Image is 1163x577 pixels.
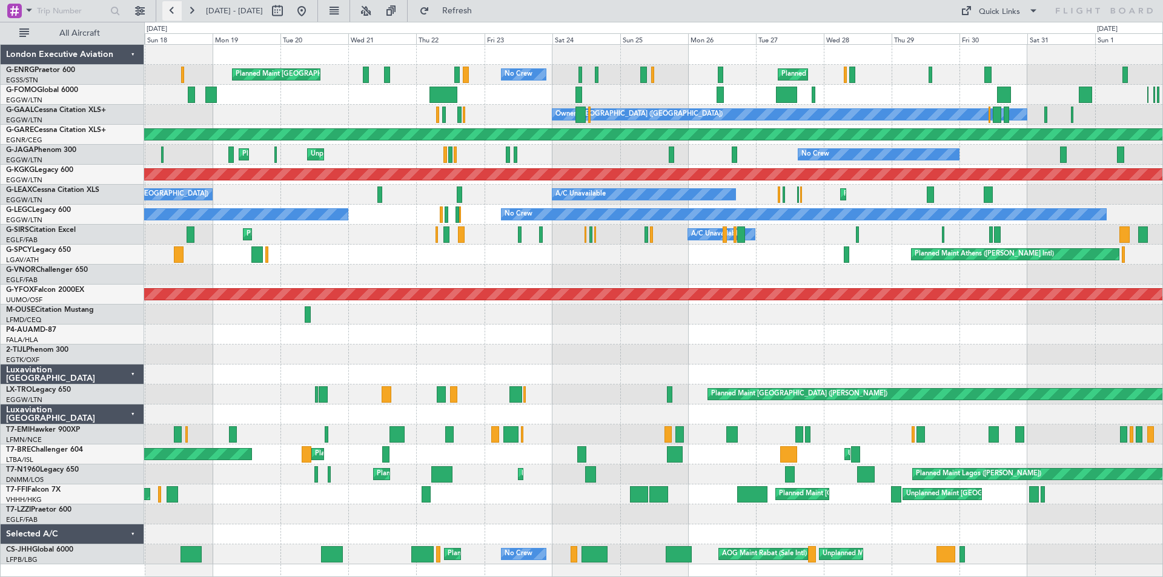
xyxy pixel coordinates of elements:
[6,147,76,154] a: G-JAGAPhenom 300
[6,256,39,265] a: LGAV/ATH
[6,326,56,334] a: P4-AUAMD-87
[6,206,32,214] span: G-LEGC
[505,205,532,223] div: No Crew
[6,395,42,404] a: EGGW/LTN
[722,545,807,563] div: AOG Maint Rabat (Sale Intl)
[6,246,32,254] span: G-SPCY
[756,33,824,44] div: Tue 27
[6,286,84,294] a: G-YFOXFalcon 2000EX
[6,266,88,274] a: G-VNORChallenger 650
[844,185,1035,203] div: Planned Maint [GEOGRAPHIC_DATA] ([GEOGRAPHIC_DATA])
[242,145,433,163] div: Planned Maint [GEOGRAPHIC_DATA] ([GEOGRAPHIC_DATA])
[6,426,30,434] span: T7-EMI
[280,33,348,44] div: Tue 20
[6,186,32,194] span: G-LEAX
[6,107,106,114] a: G-GAALCessna Citation XLS+
[6,127,106,134] a: G-GARECessna Citation XLS+
[6,486,61,493] a: T7-FFIFalcon 7X
[6,346,68,354] a: 2-TIJLPhenom 300
[1027,33,1095,44] div: Sat 31
[6,286,34,294] span: G-YFOX
[145,33,213,44] div: Sun 18
[6,506,31,513] span: T7-LZZI
[6,226,29,234] span: G-SIRS
[6,116,42,125] a: EGGW/LTN
[691,225,741,243] div: A/C Unavailable
[892,33,959,44] div: Thu 29
[6,167,35,174] span: G-KGKG
[779,485,970,503] div: Planned Maint [GEOGRAPHIC_DATA] ([GEOGRAPHIC_DATA])
[6,555,38,564] a: LFPB/LBG
[6,306,94,314] a: M-OUSECitation Mustang
[6,275,38,285] a: EGLF/FAB
[6,446,31,453] span: T7-BRE
[781,65,972,84] div: Planned Maint [GEOGRAPHIC_DATA] ([GEOGRAPHIC_DATA])
[377,465,502,483] div: Planned Maint Lagos ([PERSON_NAME])
[6,226,76,234] a: G-SIRSCitation Excel
[6,466,40,473] span: T7-N1960
[1097,24,1118,35] div: [DATE]
[6,346,26,354] span: 2-TIJL
[688,33,756,44] div: Mon 26
[522,465,712,483] div: Planned Maint [GEOGRAPHIC_DATA] ([GEOGRAPHIC_DATA])
[6,386,71,394] a: LX-TROLegacy 650
[955,1,1044,21] button: Quick Links
[6,216,42,225] a: EGGW/LTN
[824,33,892,44] div: Wed 28
[6,475,44,484] a: DNMM/LOS
[6,326,33,334] span: P4-AUA
[147,24,167,35] div: [DATE]
[979,6,1020,18] div: Quick Links
[6,246,71,254] a: G-SPCYLegacy 650
[6,156,42,165] a: EGGW/LTN
[37,2,107,20] input: Trip Number
[6,446,83,453] a: T7-BREChallenger 604
[414,1,486,21] button: Refresh
[6,466,79,473] a: T7-N1960Legacy 650
[6,315,41,325] a: LFMD/CEQ
[959,33,1027,44] div: Fri 30
[6,76,38,85] a: EGSS/STN
[801,145,829,163] div: No Crew
[315,445,450,463] div: Planned Maint Nice ([GEOGRAPHIC_DATA])
[6,435,42,444] a: LFMN/NCE
[6,87,78,94] a: G-FOMOGlobal 6000
[6,236,38,245] a: EGLF/FAB
[6,196,42,205] a: EGGW/LTN
[213,33,280,44] div: Mon 19
[6,96,42,105] a: EGGW/LTN
[6,107,34,114] span: G-GAAL
[823,545,1022,563] div: Unplanned Maint [GEOGRAPHIC_DATA] ([GEOGRAPHIC_DATA])
[6,67,75,74] a: G-ENRGPraetor 600
[13,24,131,43] button: All Aircraft
[6,266,36,274] span: G-VNOR
[348,33,416,44] div: Wed 21
[6,386,32,394] span: LX-TRO
[6,455,33,464] a: LTBA/ISL
[6,426,80,434] a: T7-EMIHawker 900XP
[432,7,483,15] span: Refresh
[31,29,128,38] span: All Aircraft
[505,65,532,84] div: No Crew
[448,545,638,563] div: Planned Maint [GEOGRAPHIC_DATA] ([GEOGRAPHIC_DATA])
[206,5,263,16] span: [DATE] - [DATE]
[6,167,73,174] a: G-KGKGLegacy 600
[552,33,620,44] div: Sat 24
[6,127,34,134] span: G-GARE
[6,335,38,345] a: FALA/HLA
[6,546,73,553] a: CS-JHHGlobal 6000
[6,176,42,185] a: EGGW/LTN
[6,186,99,194] a: G-LEAXCessna Citation XLS
[6,206,71,214] a: G-LEGCLegacy 600
[711,385,887,403] div: Planned Maint [GEOGRAPHIC_DATA] ([PERSON_NAME])
[6,515,38,524] a: EGLF/FAB
[6,486,27,493] span: T7-FFI
[6,355,39,364] a: EGTK/OXF
[6,546,32,553] span: CS-JHH
[6,306,35,314] span: M-OUSE
[505,545,532,563] div: No Crew
[916,465,1041,483] div: Planned Maint Lagos ([PERSON_NAME])
[416,33,484,44] div: Thu 22
[915,245,1054,263] div: Planned Maint Athens ([PERSON_NAME] Intl)
[6,295,42,305] a: UUMO/OSF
